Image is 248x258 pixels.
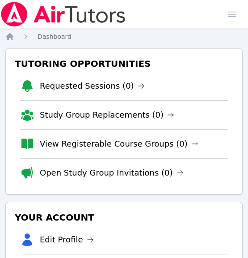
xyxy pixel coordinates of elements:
[13,56,235,72] h3: Tutoring Opportunities
[5,32,243,41] nav: Breadcrumb
[40,167,184,179] a: Open Study Group Invitations (0)
[13,209,235,225] h3: Your Account
[38,32,71,41] a: Dashboard
[38,33,71,40] span: Dashboard
[40,109,174,121] a: Study Group Replacements (0)
[40,138,198,150] a: View Registerable Course Groups (0)
[40,233,94,246] a: Edit Profile
[40,80,145,92] a: Requested Sessions (0)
